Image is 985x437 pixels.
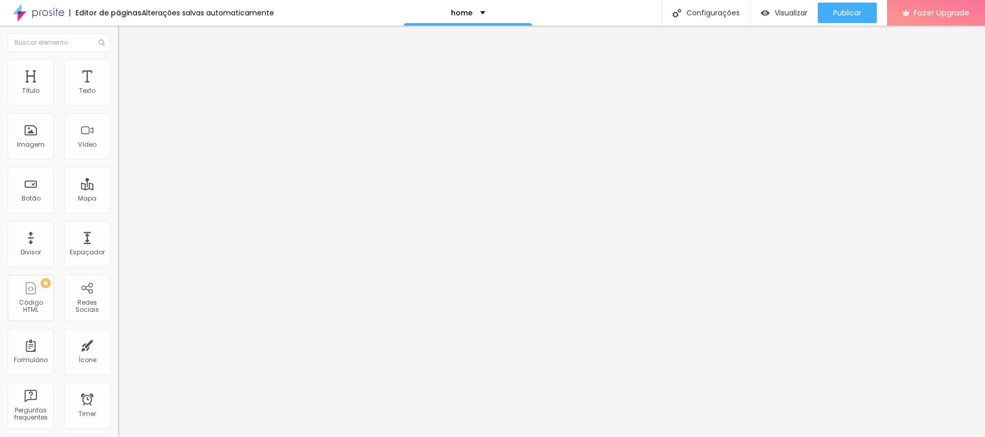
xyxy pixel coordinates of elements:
div: Editor de páginas [69,9,142,16]
div: Timer [78,410,96,418]
button: Publicar [818,3,877,23]
iframe: Editor [118,26,985,437]
div: Código HTML [10,299,51,314]
img: Icone [673,9,681,17]
div: Vídeo [78,141,96,148]
p: home [451,9,472,16]
div: Título [22,87,40,94]
button: Visualizar [751,3,818,23]
input: Buscar elemento [8,33,110,52]
div: Divisor [21,249,41,256]
div: Redes Sociais [67,299,107,314]
div: Formulário [14,356,48,364]
div: Mapa [78,195,96,202]
span: Publicar [833,9,861,17]
div: Ícone [78,356,96,364]
img: view-1.svg [761,9,770,17]
div: Botão [22,195,41,202]
div: Imagem [17,141,45,148]
span: Fazer Upgrade [914,8,970,17]
span: Visualizar [775,9,807,17]
img: Icone [98,39,105,46]
div: Texto [79,87,95,94]
div: Perguntas frequentes [10,407,51,422]
div: Espaçador [70,249,105,256]
div: Alterações salvas automaticamente [142,9,274,16]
